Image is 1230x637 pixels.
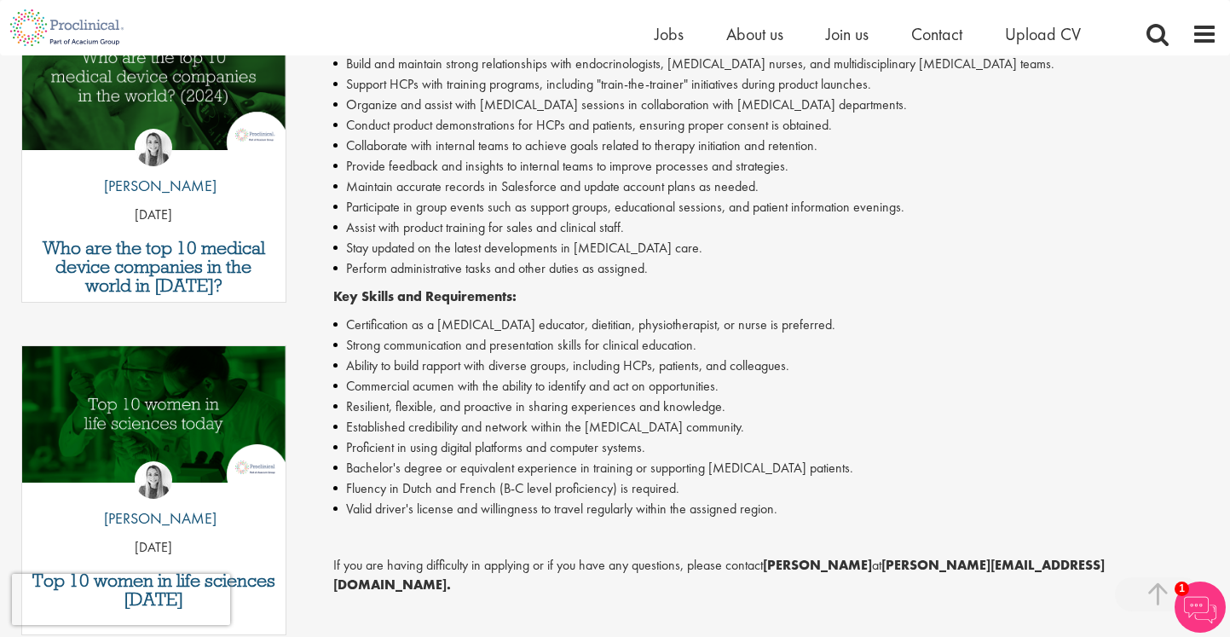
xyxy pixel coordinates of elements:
li: Perform administrative tasks and other duties as assigned. [333,258,1217,279]
span: 1 [1175,582,1189,596]
li: Conduct product demonstrations for HCPs and patients, ensuring proper consent is obtained. [333,115,1217,136]
a: Upload CV [1005,23,1081,45]
a: Top 10 women in life sciences [DATE] [31,571,277,609]
strong: [PERSON_NAME] [763,556,872,574]
p: If you are having difficulty in applying or if you have any questions, please contact at [333,556,1217,595]
li: Maintain accurate records in Salesforce and update account plans as needed. [333,177,1217,197]
iframe: reCAPTCHA [12,574,230,625]
a: Hannah Burke [PERSON_NAME] [91,129,217,206]
li: Build and maintain strong relationships with endocrinologists, [MEDICAL_DATA] nurses, and multidi... [333,54,1217,74]
strong: [PERSON_NAME][EMAIL_ADDRESS][DOMAIN_NAME]. [333,556,1105,594]
img: Top 10 Medical Device Companies 2024 [22,14,286,151]
p: [DATE] [22,538,286,558]
img: Chatbot [1175,582,1226,633]
li: Commercial acumen with the ability to identify and act on opportunities. [333,376,1217,397]
p: [PERSON_NAME] [91,507,217,530]
li: Certification as a [MEDICAL_DATA] educator, dietitian, physiotherapist, or nurse is preferred. [333,315,1217,335]
li: Stay updated on the latest developments in [MEDICAL_DATA] care. [333,238,1217,258]
li: Provide feedback and insights to internal teams to improve processes and strategies. [333,156,1217,177]
li: Bachelor's degree or equivalent experience in training or supporting [MEDICAL_DATA] patients. [333,458,1217,478]
a: Join us [826,23,869,45]
a: Link to a post [22,346,286,497]
li: Participate in group events such as support groups, educational sessions, and patient information... [333,197,1217,217]
li: Assist with product training for sales and clinical staff. [333,217,1217,238]
a: Link to a post [22,14,286,165]
li: Valid driver's license and willingness to travel regularly within the assigned region. [333,499,1217,519]
img: Hannah Burke [135,129,172,166]
a: Who are the top 10 medical device companies in the world in [DATE]? [31,239,277,295]
li: Resilient, flexible, and proactive in sharing experiences and knowledge. [333,397,1217,417]
p: [PERSON_NAME] [91,175,217,197]
a: Hannah Burke [PERSON_NAME] [91,461,217,538]
li: Ability to build rapport with diverse groups, including HCPs, patients, and colleagues. [333,356,1217,376]
li: Organize and assist with [MEDICAL_DATA] sessions in collaboration with [MEDICAL_DATA] departments. [333,95,1217,115]
li: Strong communication and presentation skills for clinical education. [333,335,1217,356]
a: Jobs [655,23,684,45]
strong: Key Skills and Requirements: [333,287,517,305]
li: Support HCPs with training programs, including "train-the-trainer" initiatives during product lau... [333,74,1217,95]
li: Proficient in using digital platforms and computer systems. [333,437,1217,458]
li: Collaborate with internal teams to achieve goals related to therapy initiation and retention. [333,136,1217,156]
li: Fluency in Dutch and French (B-C level proficiency) is required. [333,478,1217,499]
a: Contact [911,23,962,45]
p: [DATE] [22,206,286,225]
li: Established credibility and network within the [MEDICAL_DATA] community. [333,417,1217,437]
img: Hannah Burke [135,461,172,499]
img: Top 10 women in life sciences today [22,346,286,483]
a: About us [726,23,783,45]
